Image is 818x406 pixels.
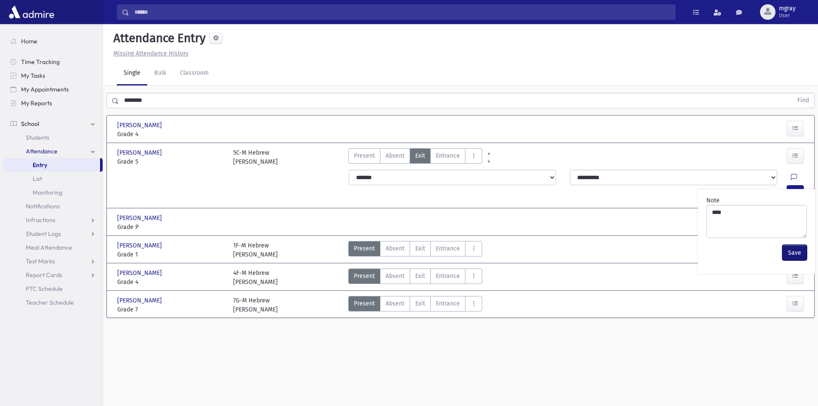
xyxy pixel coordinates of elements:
a: Monitoring [3,186,103,199]
button: Save [782,245,807,260]
span: [PERSON_NAME] [117,121,164,130]
span: [PERSON_NAME] [117,241,164,250]
span: Infractions [26,216,55,224]
span: [PERSON_NAME] [117,296,164,305]
span: User [779,12,796,19]
span: Present [354,272,375,281]
span: Students [26,134,49,141]
span: Home [21,37,37,45]
a: Attendance [3,144,103,158]
span: Present [354,299,375,308]
a: School [3,117,103,131]
span: Exit [415,244,425,253]
a: Meal Attendance [3,241,103,254]
span: Entrance [436,299,460,308]
a: Time Tracking [3,55,103,69]
input: Search [129,4,675,20]
span: Entrance [436,151,460,160]
a: Missing Attendance History [110,50,189,57]
a: Student Logs [3,227,103,241]
span: Report Cards [26,271,62,279]
div: 7G-M Hebrew [PERSON_NAME] [233,296,278,314]
span: Present [354,151,375,160]
span: Grade 1 [117,250,225,259]
span: [PERSON_NAME] [117,148,164,157]
div: 1F-M Hebrew [PERSON_NAME] [233,241,278,259]
div: AttTypes [348,269,482,287]
a: Infractions [3,213,103,227]
span: Teacher Schedule [26,299,74,306]
span: [PERSON_NAME] [117,214,164,223]
span: [PERSON_NAME] [117,269,164,278]
h5: Attendance Entry [110,31,206,46]
span: Exit [415,272,425,281]
a: Report Cards [3,268,103,282]
a: PTC Schedule [3,282,103,296]
span: Absent [386,244,404,253]
a: Single [117,61,147,85]
span: Student Logs [26,230,61,238]
span: Grade 4 [117,278,225,287]
span: Grade 7 [117,305,225,314]
button: Find [792,93,814,108]
div: 4F-M Hebrew [PERSON_NAME] [233,269,278,287]
span: Monitoring [33,189,62,196]
span: Entrance [436,244,460,253]
span: mgray [779,5,796,12]
span: School [21,120,39,128]
a: Bulk [147,61,173,85]
span: My Reports [21,99,52,107]
div: AttTypes [348,241,482,259]
span: Test Marks [26,257,55,265]
label: Note [706,196,720,205]
img: AdmirePro [7,3,56,21]
span: List [33,175,42,183]
span: My Appointments [21,85,69,93]
a: My Tasks [3,69,103,82]
span: Exit [415,151,425,160]
a: Classroom [173,61,216,85]
span: Present [354,244,375,253]
span: Notifications [26,202,60,210]
span: Attendance [26,147,58,155]
a: Students [3,131,103,144]
span: Time Tracking [21,58,60,66]
div: AttTypes [348,296,482,314]
span: Meal Attendance [26,244,72,251]
a: Notifications [3,199,103,213]
a: Teacher Schedule [3,296,103,309]
div: 5C-M Hebrew [PERSON_NAME] [233,148,278,166]
u: Missing Attendance History [113,50,189,57]
span: Grade 4 [117,130,225,139]
span: Absent [386,272,404,281]
a: List [3,172,103,186]
a: My Appointments [3,82,103,96]
span: Absent [386,151,404,160]
a: Test Marks [3,254,103,268]
span: My Tasks [21,72,45,79]
span: Exit [415,299,425,308]
span: PTC Schedule [26,285,63,293]
span: Grade 5 [117,157,225,166]
span: Absent [386,299,404,308]
a: Home [3,34,103,48]
span: Entry [33,161,47,169]
a: My Reports [3,96,103,110]
span: Grade P [117,223,225,232]
div: AttTypes [348,148,482,166]
a: Entry [3,158,100,172]
span: Entrance [436,272,460,281]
